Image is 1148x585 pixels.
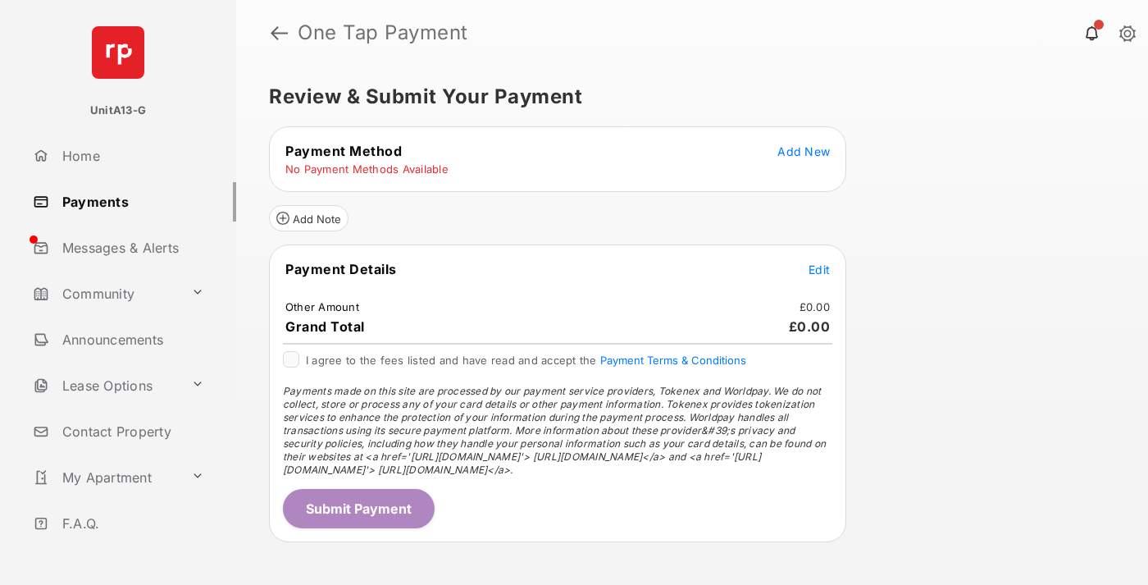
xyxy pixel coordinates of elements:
[269,205,348,231] button: Add Note
[285,299,360,314] td: Other Amount
[306,354,746,367] span: I agree to the fees listed and have read and accept the
[26,458,184,497] a: My Apartment
[285,162,449,176] td: No Payment Methods Available
[26,366,184,405] a: Lease Options
[283,385,826,476] span: Payments made on this site are processed by our payment service providers, Tokenex and Worldpay. ...
[269,87,1102,107] h5: Review & Submit Your Payment
[90,103,146,119] p: UnitA13-G
[777,143,830,159] button: Add New
[26,274,184,313] a: Community
[92,26,144,79] img: svg+xml;base64,PHN2ZyB4bWxucz0iaHR0cDovL3d3dy53My5vcmcvMjAwMC9zdmciIHdpZHRoPSI2NCIgaGVpZ2h0PSI2NC...
[298,23,468,43] strong: One Tap Payment
[600,354,746,367] button: I agree to the fees listed and have read and accept the
[26,320,236,359] a: Announcements
[285,261,397,277] span: Payment Details
[809,263,830,277] span: Edit
[285,318,365,335] span: Grand Total
[26,136,236,176] a: Home
[777,144,830,158] span: Add New
[26,412,236,451] a: Contact Property
[285,143,402,159] span: Payment Method
[799,299,831,314] td: £0.00
[26,228,236,267] a: Messages & Alerts
[789,318,831,335] span: £0.00
[26,182,236,222] a: Payments
[26,504,236,543] a: F.A.Q.
[283,489,435,528] button: Submit Payment
[809,261,830,277] button: Edit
